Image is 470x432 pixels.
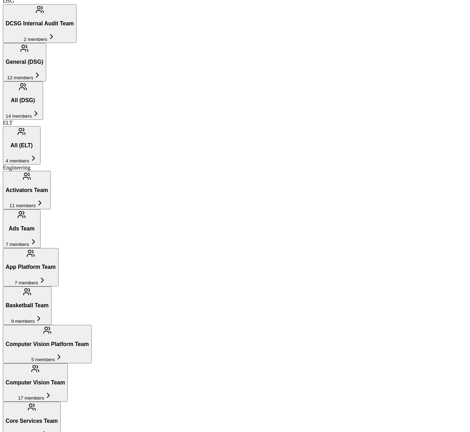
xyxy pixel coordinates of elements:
[3,4,77,43] button: DCSG Internal Audit Team2 members
[15,280,38,285] span: 7 members
[31,357,55,362] span: 5 members
[3,325,92,363] button: Computer Vision Platform Team5 members
[3,120,13,126] span: ELT
[3,286,51,325] button: Basketball Team9 members
[6,418,58,424] h3: Core Services Team
[6,379,65,386] h3: Computer Vision Team
[3,165,30,171] span: Engineering
[3,363,68,402] button: Computer Vision Team17 members
[7,75,33,80] span: 12 members
[24,37,47,42] span: 2 members
[6,142,38,149] h3: All (ELT)
[6,242,29,247] span: 7 members
[6,264,56,270] h3: App Platform Team
[10,203,36,208] span: 11 members
[18,395,44,401] span: 17 members
[3,209,41,248] button: Ads Team7 members
[6,158,29,163] span: 4 members
[6,187,48,193] h3: Activators Team
[6,20,74,27] h3: DCSG Internal Audit Team
[6,113,32,119] span: 14 members
[3,126,41,165] button: All (ELT)4 members
[6,59,43,65] h3: General (DSG)
[6,97,40,104] h3: All (DSG)
[11,319,35,324] span: 9 members
[6,341,89,347] h3: Computer Vision Platform Team
[3,171,51,209] button: Activators Team11 members
[6,226,38,232] h3: Ads Team
[6,302,49,309] h3: Basketball Team
[3,248,59,286] button: App Platform Team7 members
[3,81,43,120] button: All (DSG)14 members
[3,43,46,81] button: General (DSG)12 members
